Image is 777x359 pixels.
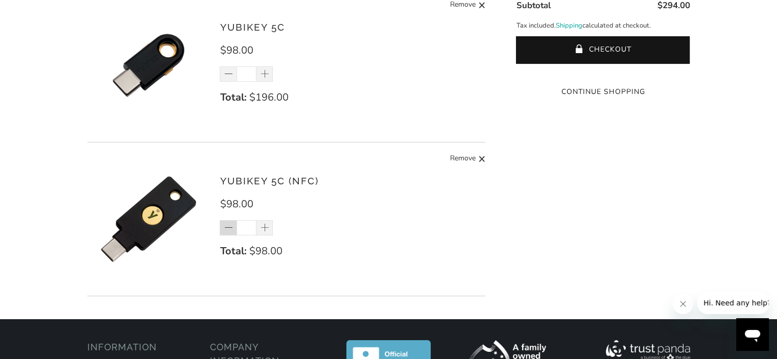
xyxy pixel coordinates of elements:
iframe: Button to launch messaging window [736,318,769,351]
a: Shipping [555,20,582,31]
a: YubiKey 5C [220,21,285,33]
a: Remove [450,153,486,165]
span: $98.00 [220,43,253,57]
span: $196.00 [249,90,288,104]
span: Hi. Need any help? [6,7,74,15]
span: $98.00 [220,197,253,211]
span: Remove [450,153,476,165]
img: YubiKey 5C [87,4,210,127]
iframe: Message from company [697,292,769,314]
a: Continue Shopping [516,86,690,98]
a: YubiKey 5C (NFC) [220,175,318,186]
strong: Total: [220,90,246,104]
button: Checkout [516,36,690,64]
iframe: Close message [673,294,693,314]
img: YubiKey 5C (NFC) [87,158,210,280]
span: $98.00 [249,244,282,258]
p: Tax included. calculated at checkout. [516,20,690,31]
strong: Total: [220,244,246,258]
